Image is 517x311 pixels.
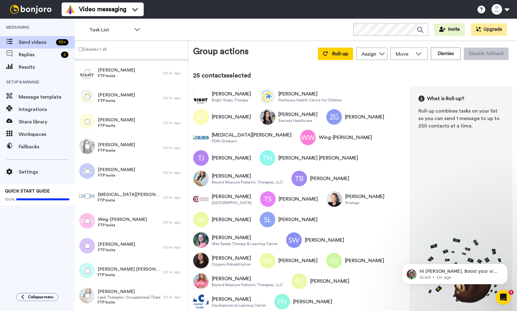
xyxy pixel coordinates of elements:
span: FTP Invite [98,73,135,78]
div: [MEDICAL_DATA][PERSON_NAME] [212,131,291,139]
div: Wing-[PERSON_NAME] [319,134,372,141]
img: Image of Yasmin Melero [193,130,209,145]
span: Results [19,63,75,71]
div: [PERSON_NAME] [345,193,384,200]
span: [PERSON_NAME] [98,241,135,248]
div: 20 hr. ago [163,270,185,275]
img: Image of Ziena Chan [193,109,209,125]
img: vm-color.svg [65,4,75,14]
span: [PERSON_NAME] [98,167,135,173]
div: [PERSON_NAME] [279,195,318,203]
img: Image of Yanice Melendez [260,109,275,125]
img: Image of Tammy Hargrove [327,191,342,207]
img: Image of Tanya Coyle [260,89,275,104]
span: FTP Invite [98,300,160,305]
button: Disable fallback [464,48,509,60]
button: Roll-up [318,48,353,60]
img: Image of Wing-Yin Watson [300,130,316,145]
div: 2 [61,52,68,58]
div: [PERSON_NAME] [345,257,384,264]
span: FTP Invite [98,173,135,178]
span: Wing-[PERSON_NAME] [98,216,147,223]
img: Image of Sarah Henrich [260,253,275,268]
div: 99 + [56,39,68,45]
span: Collapse menu [28,295,54,299]
span: 100% [5,197,15,202]
span: Video messaging [79,5,126,14]
span: Workspaces [19,131,75,138]
span: FTP Invite [98,123,135,128]
img: Image of Rafael Santana [291,273,307,289]
div: [PERSON_NAME] [278,216,318,223]
input: Deselect all [79,47,83,51]
span: [PERSON_NAME] [98,117,135,123]
span: [PERSON_NAME] [98,92,135,98]
span: Lead Therapist, Occupational Therapist [98,295,160,300]
iframe: Intercom live chat [496,290,511,305]
span: FTP Invite [98,198,160,203]
img: Image of Sue Lind [260,212,275,227]
img: Image of Marina Wardlow [193,89,209,104]
img: Image of Zehava Golding [326,109,342,125]
div: [PERSON_NAME] [212,234,277,241]
div: [GEOGRAPHIC_DATA] [212,200,251,205]
div: Developmental Learning Center [212,303,266,308]
div: [PERSON_NAME] [212,113,251,121]
button: Dismiss [431,48,461,60]
img: Image of Sheila Wheeler [286,232,302,248]
span: FTP Invite [98,148,135,153]
div: [PERSON_NAME] [212,216,251,223]
div: 20 hr. ago [163,220,185,225]
div: [PERSON_NAME] [345,113,384,121]
span: [PERSON_NAME] [98,142,135,148]
div: [PERSON_NAME] [293,298,332,305]
div: [PERSON_NAME] [278,111,318,118]
img: Image of Reagan Gravitt [193,273,209,289]
img: Image of Rachel Sovine [193,294,209,309]
div: Origami Rehabilitation [212,262,251,267]
div: [PERSON_NAME] [278,257,318,264]
div: Beyond Measure Pediatric Therapies, LLC [212,282,283,287]
div: [PERSON_NAME] [310,175,349,182]
div: Roll-up combines tasks on your list so you can send 1 message to up to 250 contacts at a time. [418,107,504,130]
div: [PERSON_NAME] [212,254,251,262]
div: Group actions [193,45,249,60]
div: [PERSON_NAME] [212,154,251,162]
span: Share library [19,118,75,126]
img: Image of Paula Dodd [193,232,209,248]
div: [PERSON_NAME] [PERSON_NAME] [278,154,358,162]
img: Image of Taylor Szabo [260,191,276,207]
div: [PERSON_NAME] [310,277,349,285]
div: 20 hr. ago [163,71,185,76]
label: Deselect all [75,45,107,53]
img: Image of Sarah Gilliland [326,253,342,268]
span: QUICK START GUIDE [5,189,50,193]
img: bj-logo-header-white.svg [7,5,54,14]
span: 1 [509,290,514,295]
div: PDN Children's [212,139,291,144]
span: FTP Invite [98,248,135,253]
span: [MEDICAL_DATA][PERSON_NAME] [98,192,160,198]
span: [PERSON_NAME] [98,289,160,295]
div: Knology [345,200,384,205]
div: [PERSON_NAME] [212,295,266,303]
div: [PERSON_NAME] [305,236,344,244]
span: Move [396,50,412,58]
div: 20 hr. ago [163,120,185,125]
div: [PERSON_NAME] [212,275,283,282]
div: [PERSON_NAME] [212,193,251,200]
span: FTP Invite [98,223,147,228]
button: Invite [434,23,465,36]
img: Image of Tori Benoit [291,171,307,186]
div: Beyond Measure Pediatric Therapies, LLC [212,180,283,185]
span: [PERSON_NAME] [98,67,135,73]
div: 20 hr. ago [163,245,185,250]
span: FTP Invite [98,98,135,103]
div: [PERSON_NAME] [212,172,283,180]
div: Pathways Health Centre for Children [278,98,342,103]
span: Roll-up [332,51,348,56]
span: Send videos [19,39,54,46]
